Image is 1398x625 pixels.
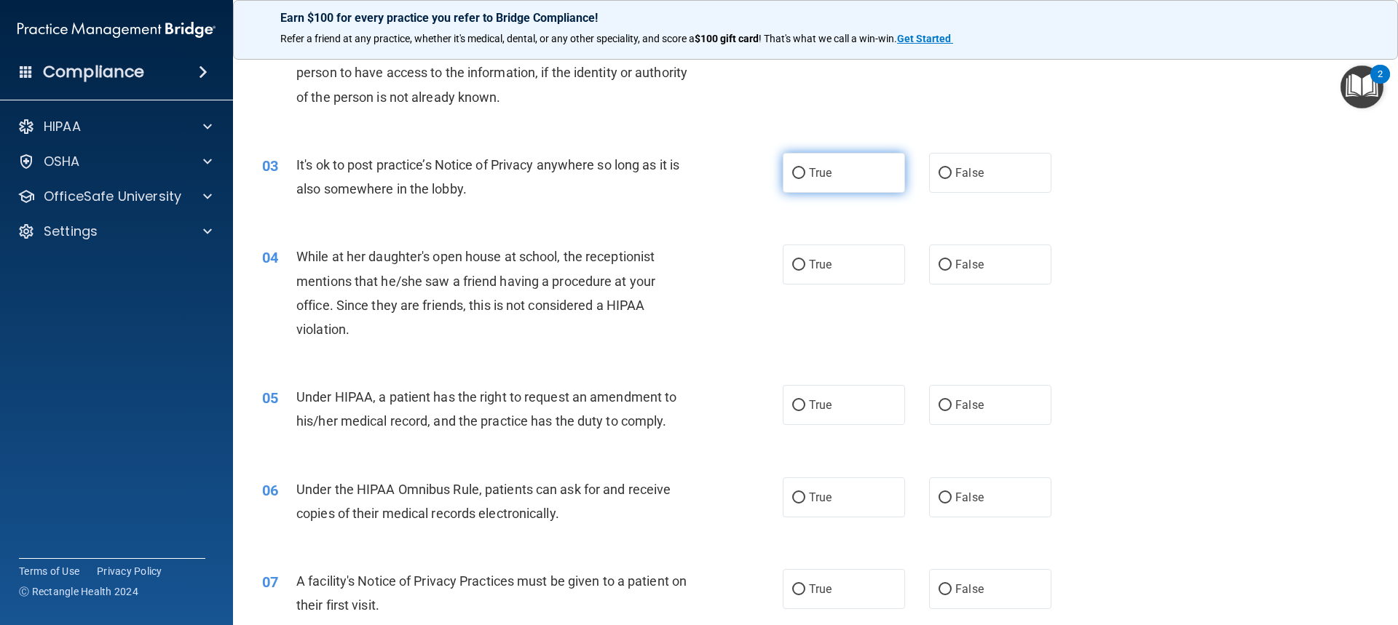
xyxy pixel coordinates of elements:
[97,564,162,578] a: Privacy Policy
[296,573,687,613] span: A facility's Notice of Privacy Practices must be given to a patient on their first visit.
[44,118,81,135] p: HIPAA
[19,584,138,599] span: Ⓒ Rectangle Health 2024
[809,582,832,596] span: True
[939,584,952,595] input: False
[1340,65,1383,108] button: Open Resource Center, 2 new notifications
[262,157,278,175] span: 03
[17,223,212,240] a: Settings
[809,398,832,412] span: True
[759,33,897,44] span: ! That's what we call a win-win.
[955,258,984,271] span: False
[296,482,671,521] span: Under the HIPAA Omnibus Rule, patients can ask for and receive copies of their medical records el...
[792,260,805,271] input: True
[17,15,216,44] img: PMB logo
[1378,74,1383,93] div: 2
[695,33,759,44] strong: $100 gift card
[939,260,952,271] input: False
[262,482,278,499] span: 06
[44,153,80,170] p: OSHA
[955,166,984,180] span: False
[792,168,805,179] input: True
[809,490,832,504] span: True
[44,223,98,240] p: Settings
[19,564,79,578] a: Terms of Use
[792,493,805,503] input: True
[280,11,1351,25] p: Earn $100 for every practice you refer to Bridge Compliance!
[897,33,951,44] strong: Get Started
[296,157,679,196] span: It's ok to post practice’s Notice of Privacy anywhere so long as it is also somewhere in the lobby.
[262,573,278,591] span: 07
[955,582,984,596] span: False
[17,118,212,135] a: HIPAA
[296,389,676,429] span: Under HIPAA, a patient has the right to request an amendment to his/her medical record, and the p...
[280,33,695,44] span: Refer a friend at any practice, whether it's medical, dental, or any other speciality, and score a
[955,398,984,412] span: False
[939,400,952,411] input: False
[939,168,952,179] input: False
[897,33,953,44] a: Get Started
[43,62,144,82] h4: Compliance
[955,490,984,504] span: False
[809,166,832,180] span: True
[17,188,212,205] a: OfficeSafe University
[792,400,805,411] input: True
[296,249,655,337] span: While at her daughter's open house at school, the receptionist mentions that he/she saw a friend ...
[792,584,805,595] input: True
[44,188,181,205] p: OfficeSafe University
[939,493,952,503] input: False
[809,258,832,271] span: True
[262,389,278,407] span: 05
[17,153,212,170] a: OSHA
[262,249,278,266] span: 04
